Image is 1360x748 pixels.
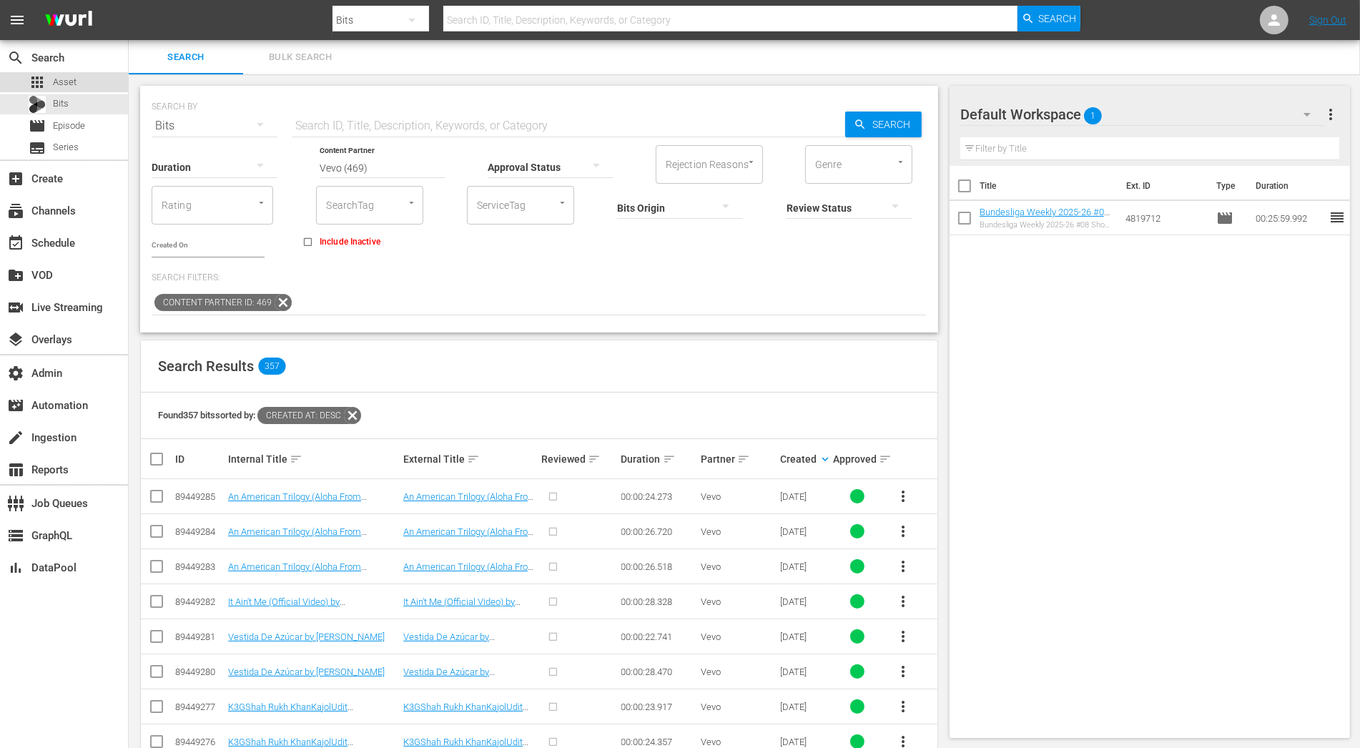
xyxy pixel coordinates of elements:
span: Bulk Search [252,49,349,66]
button: more_vert [887,584,921,619]
div: Bundesliga Weekly 2025-26 #08 Show - Matchday #06 | HD (ENG/ESP) [980,220,1114,230]
button: Open [744,155,758,169]
a: Bundesliga Weekly 2025-26 #08 Show - Matchday #06 | HD (ENG/ESP) [980,207,1110,239]
div: [DATE] [780,737,829,747]
span: VOD [7,267,24,284]
th: Title [980,166,1118,206]
span: Search [1039,6,1077,31]
span: Vevo [701,737,721,747]
span: more_vert [895,663,912,680]
div: 00:00:28.470 [621,666,696,677]
span: more_vert [1322,106,1339,123]
span: sort [879,453,892,466]
div: 00:00:26.720 [621,526,696,537]
span: Live Streaming [7,299,24,316]
span: reorder [1329,209,1346,226]
button: Open [894,155,907,169]
button: more_vert [887,654,921,689]
span: Search [7,49,24,67]
div: 00:00:28.328 [621,596,696,607]
span: sort [588,453,601,466]
span: keyboard_arrow_down [819,453,832,466]
div: [DATE] [780,702,829,712]
a: An American Trilogy (Aloha From [US_STATE], Live in [GEOGRAPHIC_DATA], 1973) by [PERSON_NAME] [403,526,536,569]
span: Reports [7,461,24,478]
div: Partner [701,451,776,468]
span: Vevo [701,666,721,677]
div: External Title [403,451,537,468]
button: more_vert [1322,97,1339,132]
div: Bits [152,106,277,146]
span: Overlays [7,331,24,348]
span: Episode [1216,210,1233,227]
div: 00:00:22.741 [621,631,696,642]
div: [DATE] [780,561,829,572]
span: more_vert [895,628,912,645]
div: Bits [29,96,46,113]
div: [DATE] [780,666,829,677]
span: Ingestion [7,429,24,446]
div: [DATE] [780,526,829,537]
span: sort [737,453,750,466]
button: more_vert [887,514,921,548]
div: 89449282 [175,596,224,607]
span: Vevo [701,526,721,537]
span: more_vert [895,698,912,715]
span: DataPool [7,559,24,576]
button: Open [255,196,268,210]
div: 89449276 [175,737,224,747]
a: Vestida De Azúcar by [PERSON_NAME] [228,666,385,677]
span: Channels [7,202,24,220]
span: more_vert [895,558,912,575]
div: Created [780,451,829,468]
span: Admin [7,365,24,382]
button: Search [1017,6,1080,31]
div: 00:00:26.518 [621,561,696,572]
button: Search [845,112,922,137]
a: K3GShah Rukh KhanKajolUdit NarayanAlka Yagnik by Yeh Ladka Hai Allah Full Video [403,702,528,734]
span: Automation [7,397,24,414]
div: ID [175,453,224,465]
div: Internal Title [228,451,399,468]
a: Vestida De Azúcar by [PERSON_NAME] [403,631,495,653]
span: Search [867,112,922,137]
button: more_vert [887,549,921,584]
div: Approved [833,451,882,468]
span: Found 357 bits sorted by: [158,410,361,420]
th: Ext. ID [1118,166,1208,206]
span: Schedule [7,235,24,252]
a: An American Trilogy (Aloha From [US_STATE], Live in [GEOGRAPHIC_DATA], 1973) by [PERSON_NAME] [403,491,536,534]
div: [DATE] [780,491,829,502]
div: 89449283 [175,561,224,572]
p: Search Filters: [152,272,927,284]
div: 00:00:23.917 [621,702,696,712]
div: 89449284 [175,526,224,537]
img: ans4CAIJ8jUAAAAAAAAAAAAAAAAAAAAAAAAgQb4GAAAAAAAAAAAAAAAAAAAAAAAAJMjXAAAAAAAAAAAAAAAAAAAAAAAAgAT5G... [34,4,103,37]
span: Search [137,49,235,66]
span: sort [467,453,480,466]
span: Episode [29,117,46,134]
span: Episode [53,119,85,133]
span: GraphQL [7,527,24,544]
div: 89449281 [175,631,224,642]
div: Reviewed [541,451,616,468]
span: menu [9,11,26,29]
span: Created At: desc [257,407,344,424]
div: 89449277 [175,702,224,712]
button: Open [556,196,569,210]
a: Vestida De Azúcar by [PERSON_NAME] [228,631,385,642]
div: 89449285 [175,491,224,502]
span: Vevo [701,561,721,572]
span: Series [53,140,79,154]
span: more_vert [895,488,912,505]
div: 00:00:24.357 [621,737,696,747]
span: sort [663,453,676,466]
a: Sign Out [1309,14,1346,26]
span: Job Queues [7,495,24,512]
span: Content Partner ID: 469 [154,294,275,311]
div: Default Workspace [960,94,1324,134]
span: Vevo [701,491,721,502]
span: Asset [53,75,77,89]
span: Asset [29,74,46,91]
div: Duration [621,451,696,468]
